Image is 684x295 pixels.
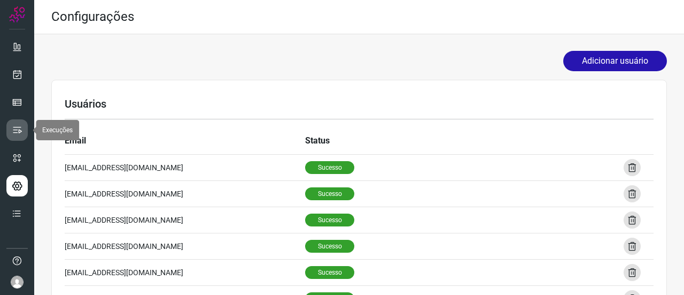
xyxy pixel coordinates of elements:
[51,9,134,25] h2: Configurações
[65,180,305,207] td: [EMAIL_ADDRESS][DOMAIN_NAME]
[563,51,667,71] button: Adicionar usuário
[65,259,305,285] td: [EMAIL_ADDRESS][DOMAIN_NAME]
[305,128,354,154] th: Status
[305,240,354,253] span: Sucesso
[65,233,305,259] td: [EMAIL_ADDRESS][DOMAIN_NAME]
[305,187,354,200] span: Sucesso
[305,266,354,279] span: Sucesso
[11,276,24,289] img: avatar-user-boy.jpg
[65,97,654,110] h3: Usuários
[9,6,25,22] img: Logo
[65,154,305,180] td: [EMAIL_ADDRESS][DOMAIN_NAME]
[305,161,354,174] span: Sucesso
[65,207,305,233] td: [EMAIL_ADDRESS][DOMAIN_NAME]
[65,128,305,154] th: Email
[305,214,354,226] span: Sucesso
[42,126,73,134] span: Execuções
